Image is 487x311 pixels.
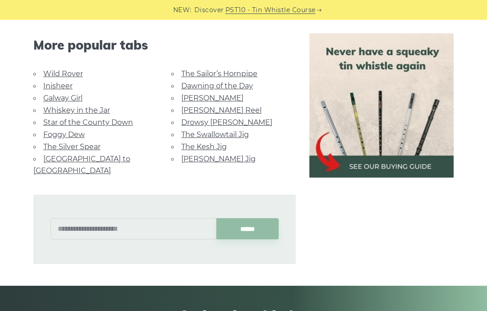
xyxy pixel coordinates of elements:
a: Inisheer [43,82,73,90]
a: The Silver Spear [43,142,101,151]
a: [PERSON_NAME] Jig [181,155,256,163]
a: Dawning of the Day [181,82,253,90]
a: [PERSON_NAME] [181,94,243,102]
a: Wild Rover [43,69,83,78]
span: More popular tabs [33,37,296,53]
span: NEW: [173,5,192,15]
img: tin whistle buying guide [309,33,454,178]
a: [PERSON_NAME] Reel [181,106,262,114]
a: Whiskey in the Jar [43,106,110,114]
a: The Sailor’s Hornpipe [181,69,257,78]
a: Drowsy [PERSON_NAME] [181,118,272,127]
a: Foggy Dew [43,130,85,139]
a: Galway Girl [43,94,83,102]
a: PST10 - Tin Whistle Course [225,5,316,15]
a: The Kesh Jig [181,142,227,151]
span: Discover [194,5,224,15]
a: [GEOGRAPHIC_DATA] to [GEOGRAPHIC_DATA] [33,155,130,175]
a: Star of the County Down [43,118,133,127]
a: The Swallowtail Jig [181,130,249,139]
